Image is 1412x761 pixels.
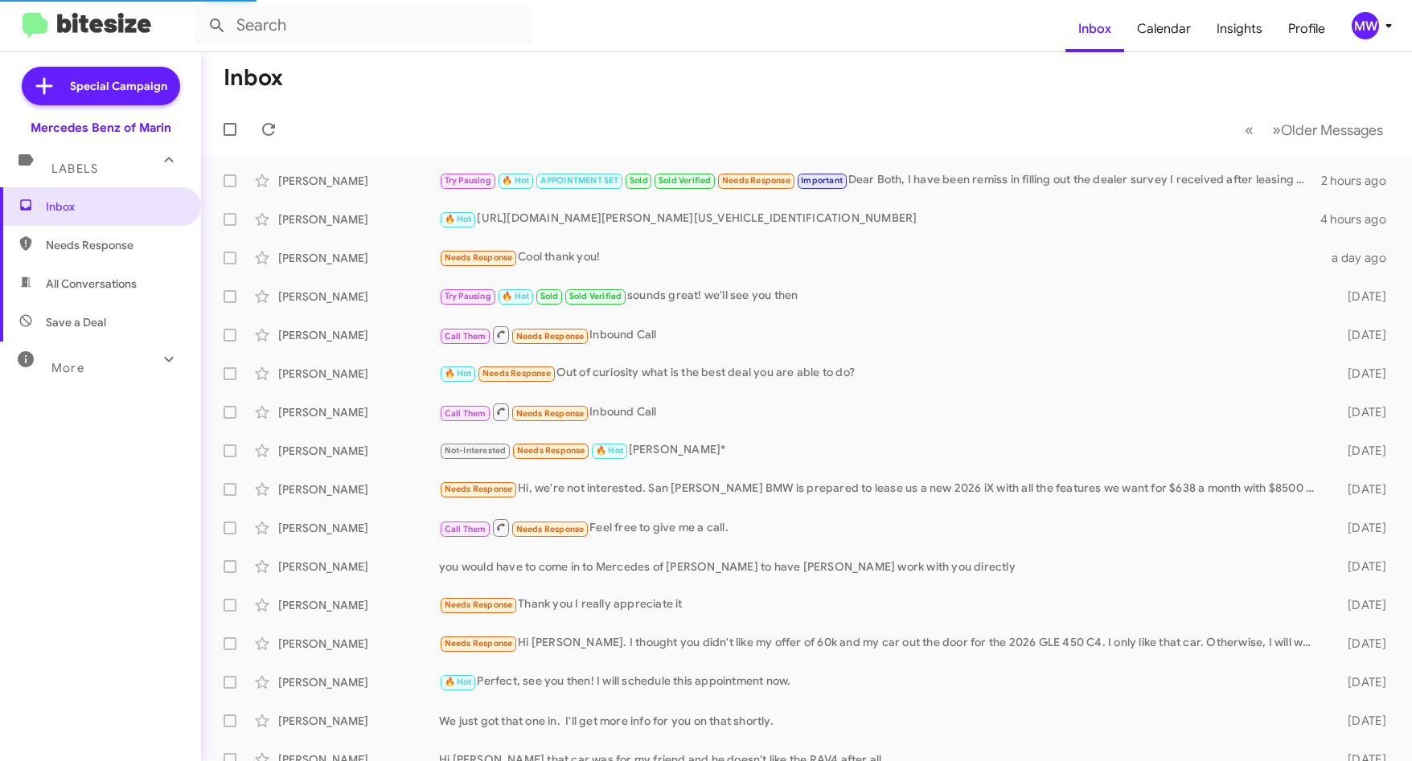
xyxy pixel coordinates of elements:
div: [PERSON_NAME] [278,404,439,420]
span: 🔥 Hot [445,677,472,687]
div: [PERSON_NAME] [278,443,439,459]
a: Profile [1275,6,1338,52]
span: Needs Response [722,175,790,186]
span: Needs Response [516,524,585,534]
span: « [1245,120,1254,140]
div: 2 hours ago [1321,173,1399,189]
span: 🔥 Hot [502,291,529,301]
div: [DATE] [1324,288,1399,305]
span: Save a Deal [46,314,106,330]
span: Call Them [445,524,486,534]
span: » [1272,120,1281,140]
div: Mercedes Benz of Marin [31,120,171,136]
span: Needs Response [482,368,551,378]
div: Dear Both, I have been remiss in filling out the dealer survey I received after leasing my new ca... [439,171,1321,190]
span: 🔥 Hot [445,214,472,224]
div: [DATE] [1324,597,1399,613]
span: Needs Response [445,252,513,263]
span: 🔥 Hot [445,368,472,378]
div: Cool thank you! [439,248,1324,267]
div: [DATE] [1324,713,1399,729]
span: Needs Response [516,331,585,342]
span: Not-Interested [445,445,507,456]
span: Needs Response [445,599,513,610]
div: [DATE] [1324,327,1399,343]
span: Sold Verified [569,291,622,301]
a: Insights [1204,6,1275,52]
div: Hi, we're not interested. San [PERSON_NAME] BMW is prepared to lease us a new 2026 iX with all th... [439,480,1324,498]
span: 🔥 Hot [596,445,623,456]
h1: Inbox [224,65,283,91]
div: [DATE] [1324,674,1399,690]
nav: Page navigation example [1236,113,1393,146]
div: [PERSON_NAME] [278,558,439,575]
span: Needs Response [517,445,585,456]
a: Inbox [1065,6,1124,52]
div: [DATE] [1324,443,1399,459]
div: [PERSON_NAME] [278,327,439,343]
span: More [51,361,84,375]
span: Needs Response [516,408,585,419]
div: [PERSON_NAME]* [439,441,1324,460]
span: Call Them [445,408,486,419]
span: Needs Response [445,638,513,648]
div: Hi [PERSON_NAME]. I thought you didn't like my offer of 60k and my car out the door for the 2026 ... [439,634,1324,653]
button: Previous [1235,113,1263,146]
div: [PERSON_NAME] [278,366,439,382]
a: Special Campaign [22,67,180,105]
div: [PERSON_NAME] [278,173,439,189]
span: Special Campaign [70,78,167,94]
span: Sold [630,175,648,186]
button: Next [1262,113,1393,146]
span: Call Them [445,331,486,342]
div: [DATE] [1324,636,1399,652]
span: 🔥 Hot [502,175,529,186]
span: Inbox [46,198,183,215]
div: MW [1352,12,1379,39]
span: Labels [51,162,98,176]
div: Inbound Call [439,402,1324,422]
div: [DATE] [1324,481,1399,497]
div: [PERSON_NAME] [278,250,439,266]
div: [PERSON_NAME] [278,481,439,497]
span: Sold Verified [659,175,712,186]
div: Thank you I really appreciate it [439,595,1324,614]
div: [DATE] [1324,404,1399,420]
span: Try Pausing [445,291,491,301]
div: [PERSON_NAME] [278,288,439,305]
div: [PERSON_NAME] [278,211,439,227]
div: [PERSON_NAME] [278,520,439,536]
a: Calendar [1124,6,1204,52]
div: We just got that one in. I'll get more info for you on that shortly. [439,713,1324,729]
span: Needs Response [445,484,513,494]
div: [PERSON_NAME] [278,597,439,613]
div: [DATE] [1324,520,1399,536]
div: [PERSON_NAME] [278,674,439,690]
div: 4 hours ago [1320,211,1399,227]
span: Sold [540,291,559,301]
span: Try Pausing [445,175,491,186]
div: [DATE] [1324,558,1399,575]
div: Inbound Call [439,325,1324,345]
span: All Conversations [46,276,137,292]
div: [PERSON_NAME] [278,636,439,652]
span: Important [801,175,843,186]
button: MW [1338,12,1394,39]
div: you would have to come in to Mercedes of [PERSON_NAME] to have [PERSON_NAME] work with you directly [439,558,1324,575]
input: Search [195,6,532,45]
div: [URL][DOMAIN_NAME][PERSON_NAME][US_VEHICLE_IDENTIFICATION_NUMBER] [439,210,1320,228]
span: APPOINTMENT SET [540,175,619,186]
div: [DATE] [1324,366,1399,382]
div: Perfect, see you then! I will schedule this appointment now. [439,673,1324,691]
div: Out of curiosity what is the best deal you are able to do? [439,364,1324,383]
div: [PERSON_NAME] [278,713,439,729]
div: a day ago [1324,250,1399,266]
span: Older Messages [1281,121,1383,139]
span: Needs Response [46,237,183,253]
div: Feel free to give me a call. [439,518,1324,538]
div: sounds great! we'll see you then [439,287,1324,305]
